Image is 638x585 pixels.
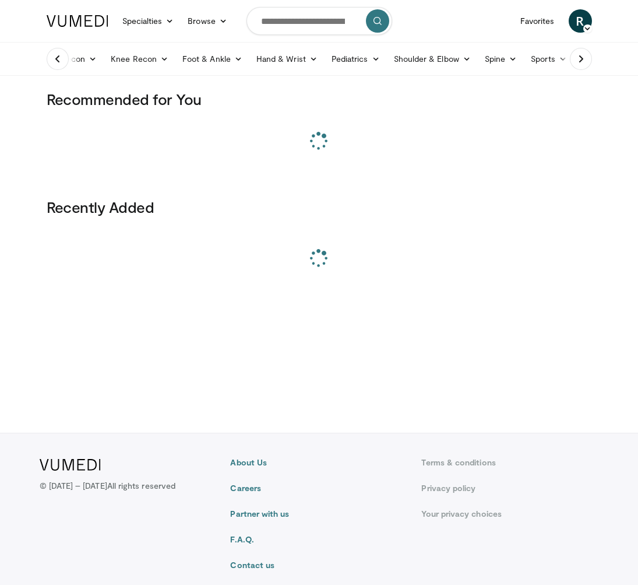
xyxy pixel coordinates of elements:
[513,9,562,33] a: Favorites
[246,7,392,35] input: Search topics, interventions
[40,480,176,492] p: © [DATE] – [DATE]
[387,47,478,71] a: Shoulder & Elbow
[115,9,181,33] a: Specialties
[569,9,592,33] a: R
[230,508,407,520] a: Partner with us
[230,457,407,468] a: About Us
[325,47,387,71] a: Pediatrics
[421,482,598,494] a: Privacy policy
[104,47,175,71] a: Knee Recon
[478,47,524,71] a: Spine
[230,559,407,571] a: Contact us
[175,47,249,71] a: Foot & Ankle
[230,482,407,494] a: Careers
[230,534,407,545] a: F.A.Q.
[47,90,592,108] h3: Recommended for You
[107,481,175,491] span: All rights reserved
[249,47,325,71] a: Hand & Wrist
[421,457,598,468] a: Terms & conditions
[47,198,592,216] h3: Recently Added
[524,47,574,71] a: Sports
[181,9,234,33] a: Browse
[421,508,598,520] a: Your privacy choices
[40,459,101,471] img: VuMedi Logo
[47,15,108,27] img: VuMedi Logo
